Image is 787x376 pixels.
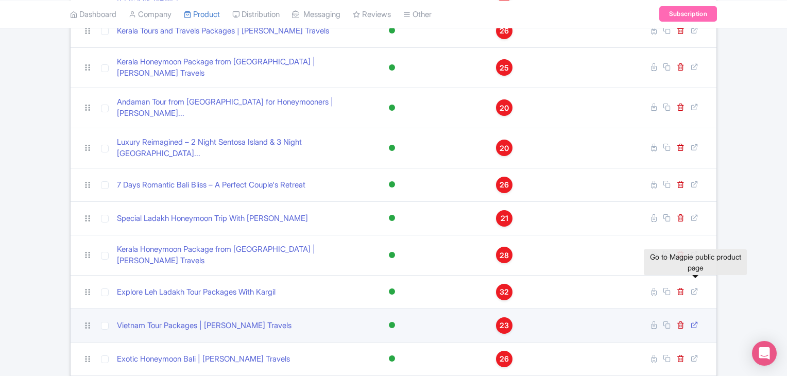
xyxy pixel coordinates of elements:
[387,141,397,156] div: Active
[500,250,509,261] span: 28
[117,353,290,365] a: Exotic Honeymoon Bali | [PERSON_NAME] Travels
[387,351,397,366] div: Active
[117,136,367,160] a: Luxury Reimagined – 2 Night Sentosa Island & 3 Night [GEOGRAPHIC_DATA]...
[481,317,528,334] a: 23
[500,143,509,154] span: 20
[500,102,509,114] span: 20
[387,248,397,263] div: Active
[481,177,528,193] a: 26
[481,351,528,367] a: 26
[117,244,367,267] a: Kerala Honeymoon Package from [GEOGRAPHIC_DATA] | [PERSON_NAME] Travels
[500,62,509,74] span: 25
[481,140,528,156] a: 20
[500,320,509,331] span: 23
[117,213,308,225] a: Special Ladakh Honeymoon Trip With [PERSON_NAME]
[501,213,508,224] span: 21
[481,247,528,263] a: 28
[752,341,777,366] div: Open Intercom Messenger
[387,284,397,299] div: Active
[481,59,528,76] a: 25
[117,286,276,298] a: Explore Leh Ladakh Tour Packages With Kargil
[481,210,528,227] a: 21
[387,60,397,75] div: Active
[500,179,509,191] span: 26
[481,284,528,300] a: 32
[481,23,528,39] a: 26
[500,286,509,298] span: 32
[500,25,509,37] span: 26
[387,177,397,192] div: Active
[387,318,397,333] div: Active
[387,100,397,115] div: Active
[117,96,367,119] a: Andaman Tour from [GEOGRAPHIC_DATA] for Honeymooners | [PERSON_NAME]...
[117,320,292,332] a: Vietnam Tour Packages | [PERSON_NAME] Travels
[500,353,509,365] span: 26
[387,211,397,226] div: Active
[659,6,717,22] a: Subscription
[387,23,397,38] div: Active
[117,56,367,79] a: Kerala Honeymoon Package from [GEOGRAPHIC_DATA] | [PERSON_NAME] Travels
[117,25,329,37] a: Kerala Tours and Travels Packages | [PERSON_NAME] Travels
[644,249,747,275] div: Go to Magpie public product page
[117,179,305,191] a: 7 Days Romantic Bali Bliss – A Perfect Couple's Retreat
[481,99,528,116] a: 20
